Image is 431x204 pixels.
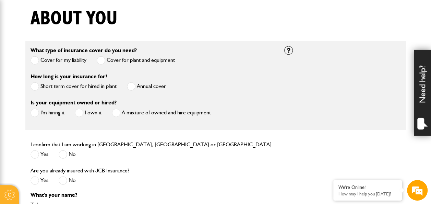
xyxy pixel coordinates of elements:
label: No [59,150,76,159]
input: Enter your phone number [9,104,125,119]
label: I own it [75,109,101,117]
label: Annual cover [127,82,166,91]
label: I'm hiring it [31,109,64,117]
p: What's your name? [31,192,274,198]
label: Yes [31,176,48,185]
img: d_20077148190_company_1631870298795_20077148190 [12,38,29,48]
input: Enter your last name [9,64,125,79]
label: Are you already insured with JCB Insurance? [31,168,129,173]
label: How long is your insurance for? [31,74,107,79]
label: Is your equipment owned or hired? [31,100,117,105]
label: A mixture of owned and hire equipment [112,109,211,117]
label: No [59,176,76,185]
em: Start Chat [93,157,124,167]
h1: About you [31,7,118,30]
label: I confirm that I am working in [GEOGRAPHIC_DATA], [GEOGRAPHIC_DATA] or [GEOGRAPHIC_DATA] [31,142,272,147]
div: Need help? [414,50,431,136]
input: Enter your email address [9,84,125,99]
div: Chat with us now [36,38,115,47]
div: Minimize live chat window [112,3,129,20]
label: Cover for my liability [31,56,86,65]
label: Short term cover for hired in plant [31,82,117,91]
label: What type of insurance cover do you need? [31,48,137,53]
div: We're Online! [338,184,397,190]
textarea: Type your message and hit 'Enter' [9,124,125,148]
label: Cover for plant and equipment [97,56,175,65]
p: How may I help you today? [338,191,397,196]
label: Yes [31,150,48,159]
